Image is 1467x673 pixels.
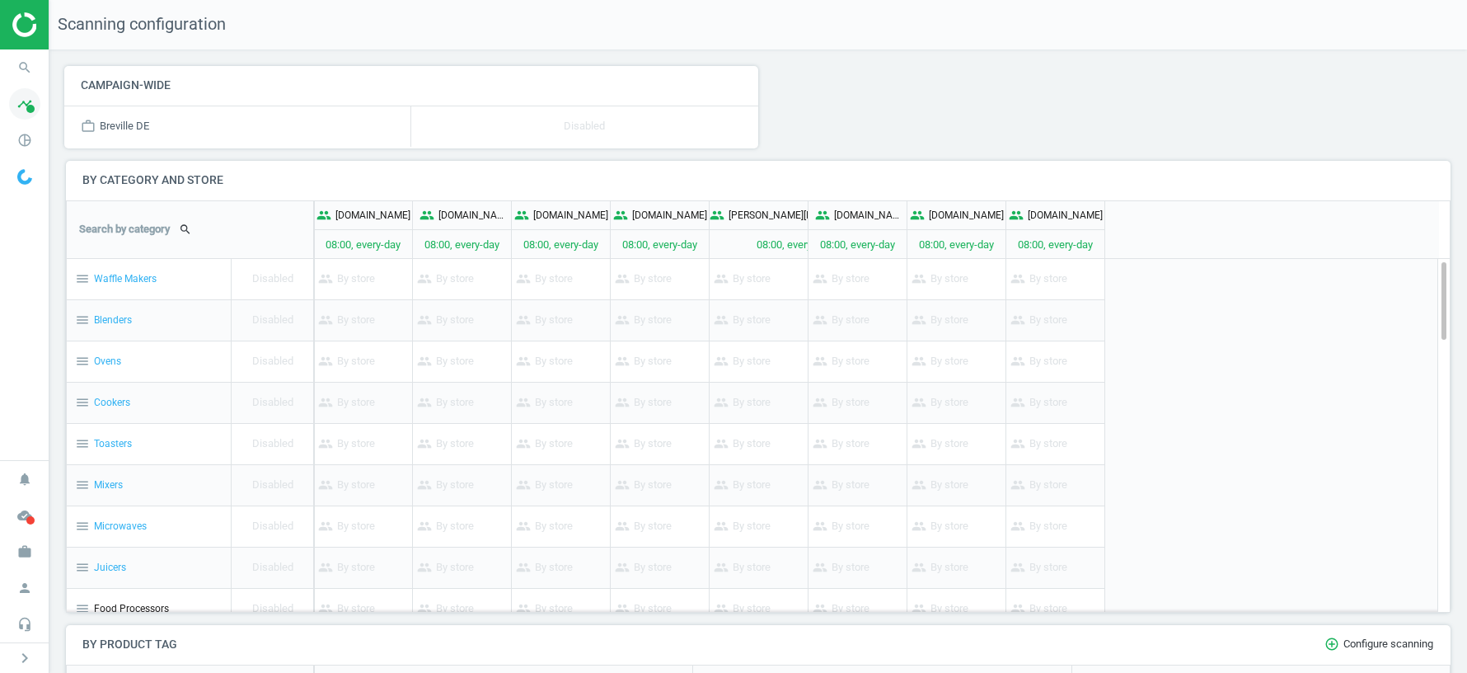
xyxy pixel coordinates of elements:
p: By store [318,424,375,464]
i: people [516,560,535,575]
p: Disabled [252,383,293,423]
p: [DOMAIN_NAME] [438,209,504,223]
p: 08:00, every-day [808,230,907,259]
p: Disabled [564,106,605,147]
p: By store [615,383,672,423]
div: Juicers [67,548,231,588]
i: people [813,436,832,451]
p: [DOMAIN_NAME] [335,209,410,223]
p: By store [813,341,869,382]
i: people [615,560,634,575]
i: people [318,271,337,286]
p: By store [516,424,573,464]
i: people [1010,354,1029,369]
p: By store [714,465,771,506]
p: By store [912,383,968,423]
i: people [912,395,930,410]
i: people [318,519,337,534]
i: people [516,478,535,492]
p: Disabled [252,589,293,629]
p: By store [912,548,968,588]
i: timeline [9,88,40,120]
p: 08:00, every-day [710,230,879,259]
p: By store [1010,341,1067,382]
i: people [1010,601,1029,616]
i: people [1010,271,1029,286]
span: Scanning configuration [49,13,226,36]
i: people [813,560,832,575]
i: pie_chart_outlined [9,125,40,156]
i: people [613,208,628,223]
p: Disabled [252,259,293,299]
p: By store [1010,424,1067,464]
p: Disabled [252,300,293,341]
p: [DOMAIN_NAME] [632,209,707,223]
p: By store [516,259,573,299]
p: By store [813,424,869,464]
p: By store [1010,506,1067,547]
i: menu [75,313,90,327]
i: cloud_done [9,500,40,531]
i: people [417,395,436,410]
p: By store [1010,589,1067,629]
p: By store [1010,259,1067,299]
div: Search by category [67,201,313,258]
p: By store [318,506,375,547]
p: 08:00, every-day [512,230,610,259]
p: Disabled [252,341,293,382]
i: people [714,519,733,534]
i: people [417,601,436,616]
i: people [316,208,331,223]
i: people [714,313,733,327]
p: By store [417,341,474,382]
p: By store [318,383,375,423]
i: people [417,478,436,492]
i: people [516,313,535,327]
i: people [813,313,832,327]
i: people [1010,478,1029,492]
i: people [912,601,930,616]
i: people [417,560,436,575]
i: people [615,519,634,534]
i: people [912,478,930,492]
p: 08:00, every-day [611,230,709,259]
i: people [615,436,634,451]
p: Disabled [252,465,293,506]
i: people [318,601,337,616]
i: people [417,271,436,286]
i: people [912,436,930,451]
div: Cookers [67,383,231,423]
i: people [714,601,733,616]
p: By store [417,259,474,299]
p: [DOMAIN_NAME] [929,209,1004,223]
i: people [813,519,832,534]
i: people [813,354,832,369]
p: By store [813,259,869,299]
button: chevron_right [4,647,45,669]
p: 08:00, every-day [907,230,1005,259]
i: menu [75,354,90,369]
div: Ovens [67,341,231,382]
i: people [615,271,634,286]
p: By store [417,424,474,464]
p: By store [417,506,474,547]
p: 08:00, every-day [1006,230,1104,259]
i: people [615,313,634,327]
p: By store [1010,465,1067,506]
p: By store [912,465,968,506]
i: people [417,313,436,327]
i: people [714,395,733,410]
i: people [516,601,535,616]
p: Disabled [252,548,293,588]
p: By store [714,424,771,464]
div: Mixers [67,465,231,506]
i: people [1010,395,1029,410]
p: By store [417,300,474,341]
p: By store [714,589,771,629]
p: By store [318,259,375,299]
i: people [813,395,832,410]
i: menu [75,601,90,616]
i: notifications [9,464,40,495]
p: By store [714,383,771,423]
div: Blenders [67,300,231,341]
